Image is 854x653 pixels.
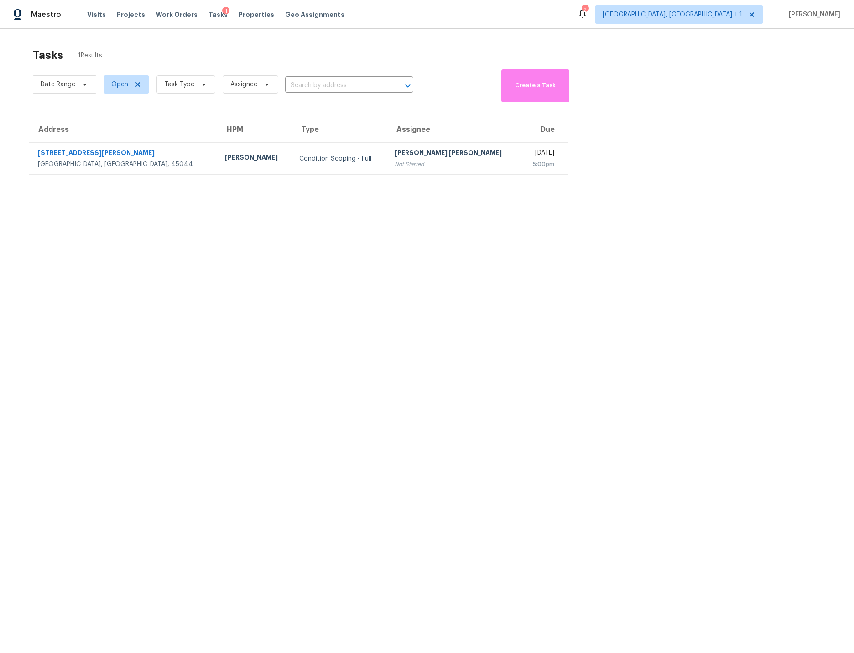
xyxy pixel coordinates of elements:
[38,160,210,169] div: [GEOGRAPHIC_DATA], [GEOGRAPHIC_DATA], 45044
[38,148,210,160] div: [STREET_ADDRESS][PERSON_NAME]
[218,117,292,143] th: HPM
[785,10,840,19] span: [PERSON_NAME]
[395,148,514,160] div: [PERSON_NAME] [PERSON_NAME]
[225,153,285,164] div: [PERSON_NAME]
[230,80,257,89] span: Assignee
[292,117,387,143] th: Type
[111,80,128,89] span: Open
[222,7,229,16] div: 1
[603,10,742,19] span: [GEOGRAPHIC_DATA], [GEOGRAPHIC_DATA] + 1
[529,148,555,160] div: [DATE]
[117,10,145,19] span: Projects
[41,80,75,89] span: Date Range
[387,117,521,143] th: Assignee
[164,80,194,89] span: Task Type
[31,10,61,19] span: Maestro
[33,51,63,60] h2: Tasks
[521,117,569,143] th: Due
[285,10,344,19] span: Geo Assignments
[78,51,102,60] span: 1 Results
[29,117,218,143] th: Address
[506,80,565,91] span: Create a Task
[285,78,388,93] input: Search by address
[395,160,514,169] div: Not Started
[208,11,228,18] span: Tasks
[529,160,555,169] div: 5:00pm
[156,10,198,19] span: Work Orders
[239,10,274,19] span: Properties
[582,5,588,15] div: 2
[87,10,106,19] span: Visits
[299,154,380,163] div: Condition Scoping - Full
[401,79,414,92] button: Open
[501,69,570,102] button: Create a Task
